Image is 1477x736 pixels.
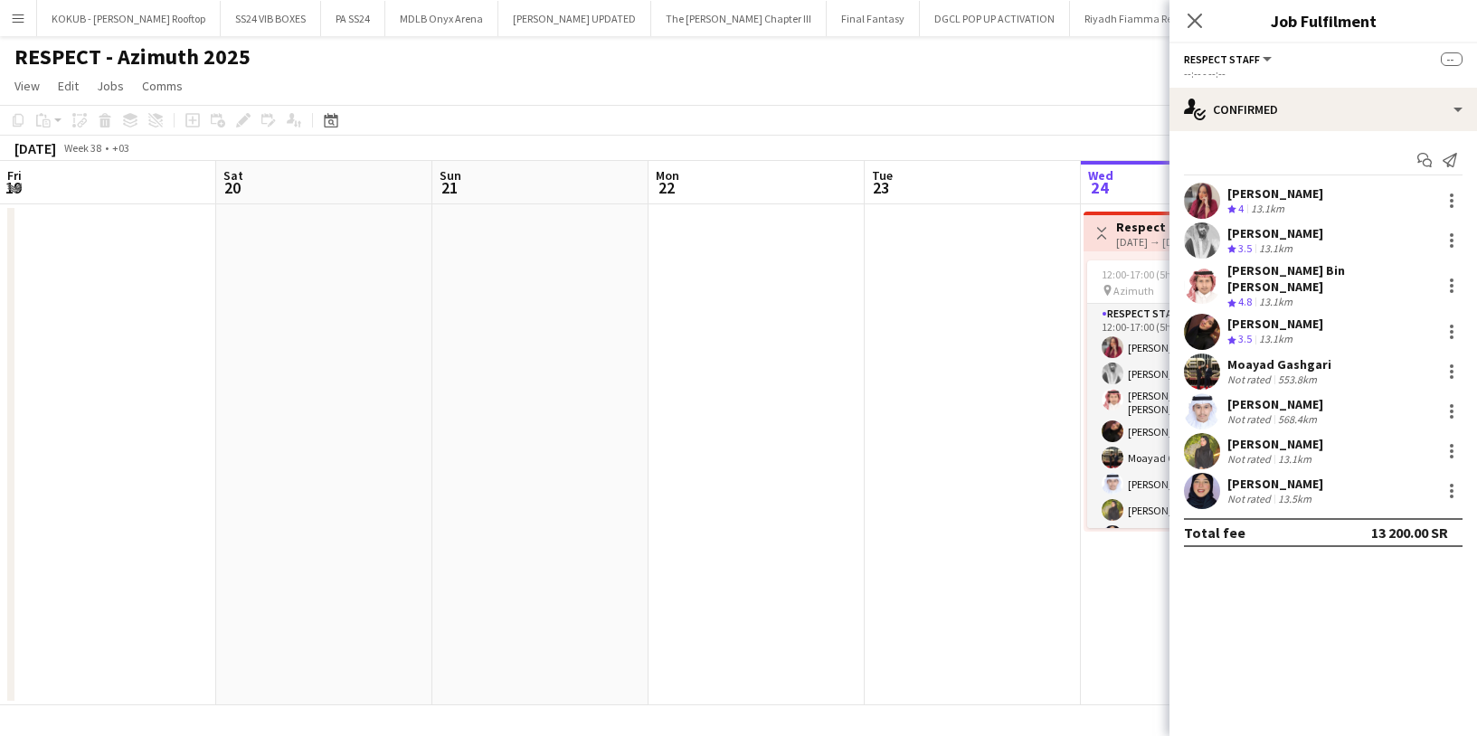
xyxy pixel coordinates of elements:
[135,74,190,98] a: Comms
[1113,284,1154,297] span: Azimuth
[1238,241,1252,255] span: 3.5
[1227,436,1323,452] div: [PERSON_NAME]
[1184,67,1463,80] div: --:-- - --:--
[14,78,40,94] span: View
[37,1,221,36] button: KOKUB - [PERSON_NAME] Rooftop
[1184,524,1245,542] div: Total fee
[1102,268,1175,281] span: 12:00-17:00 (5h)
[920,1,1070,36] button: DGCL POP UP ACTIVATION
[653,177,679,198] span: 22
[440,167,461,184] span: Sun
[1255,241,1296,257] div: 13.1km
[112,141,129,155] div: +03
[872,167,893,184] span: Tue
[58,78,79,94] span: Edit
[1227,412,1274,426] div: Not rated
[1238,332,1252,345] span: 3.5
[1227,373,1274,386] div: Not rated
[869,177,893,198] span: 23
[1238,202,1244,215] span: 4
[1227,185,1323,202] div: [PERSON_NAME]
[1184,52,1260,66] span: Respect Staff
[1085,177,1113,198] span: 24
[1087,260,1290,528] app-job-card: 12:00-17:00 (5h)9/9 Azimuth2 RolesRespect Staff8/812:00-17:00 (5h)[PERSON_NAME][PERSON_NAME][PERS...
[1227,492,1274,505] div: Not rated
[1227,396,1323,412] div: [PERSON_NAME]
[1274,412,1321,426] div: 568.4km
[14,139,56,157] div: [DATE]
[51,74,86,98] a: Edit
[1169,88,1477,131] div: Confirmed
[60,141,105,155] span: Week 38
[1227,452,1274,466] div: Not rated
[1070,1,1228,36] button: Riyadh Fiamma Restaurant
[827,1,920,36] button: Final Fantasy
[223,167,243,184] span: Sat
[7,74,47,98] a: View
[1371,524,1448,542] div: 13 200.00 SR
[142,78,183,94] span: Comms
[1227,356,1331,373] div: Moayad Gashgari
[221,1,321,36] button: SS24 VIB BOXES
[321,1,385,36] button: PA SS24
[498,1,651,36] button: [PERSON_NAME] UPDATED
[1116,219,1225,235] h3: Respect - Azimuth
[1227,316,1323,332] div: [PERSON_NAME]
[1116,235,1225,249] div: [DATE] → [DATE]
[1441,52,1463,66] span: --
[1227,225,1323,241] div: [PERSON_NAME]
[1169,9,1477,33] h3: Job Fulfilment
[1227,476,1323,492] div: [PERSON_NAME]
[1274,373,1321,386] div: 553.8km
[656,167,679,184] span: Mon
[1274,492,1315,505] div: 13.5km
[437,177,461,198] span: 21
[651,1,827,36] button: The [PERSON_NAME] Chapter III
[1255,295,1296,310] div: 13.1km
[5,177,22,198] span: 19
[1227,262,1434,295] div: [PERSON_NAME] Bin [PERSON_NAME]
[1274,452,1315,466] div: 13.1km
[14,43,251,71] h1: RESPECT - Azimuth 2025
[1238,295,1252,308] span: 4.8
[7,167,22,184] span: Fri
[90,74,131,98] a: Jobs
[1255,332,1296,347] div: 13.1km
[221,177,243,198] span: 20
[97,78,124,94] span: Jobs
[1088,167,1113,184] span: Wed
[1247,202,1288,217] div: 13.1km
[1087,304,1290,554] app-card-role: Respect Staff8/812:00-17:00 (5h)[PERSON_NAME][PERSON_NAME][PERSON_NAME] Bin [PERSON_NAME][PERSON_...
[1184,52,1274,66] button: Respect Staff
[385,1,498,36] button: MDLB Onyx Arena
